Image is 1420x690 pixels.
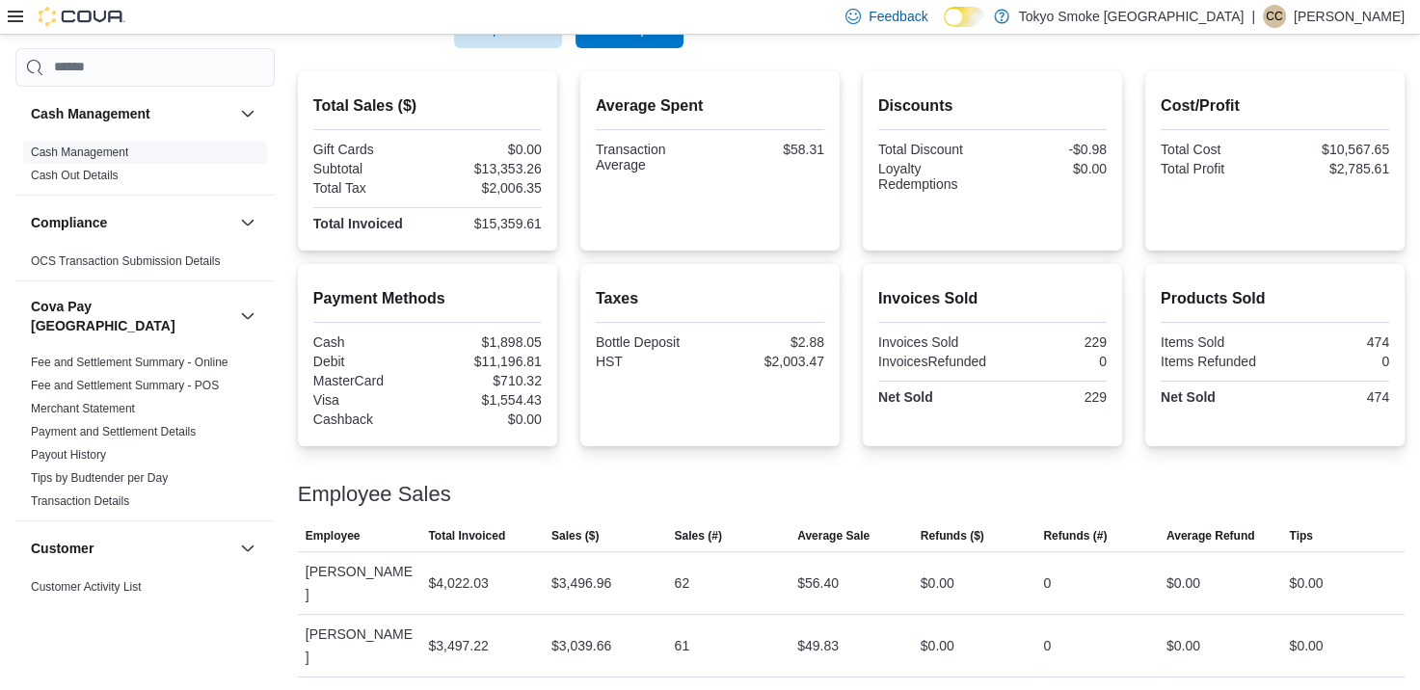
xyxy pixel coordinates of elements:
span: Refunds (#) [1043,528,1107,544]
h2: Invoices Sold [878,287,1107,310]
div: Cash [313,334,424,350]
button: Customer [236,537,259,560]
div: Invoices Sold [878,334,989,350]
h3: Employee Sales [298,483,451,506]
div: Bottle Deposit [596,334,707,350]
div: Items Sold [1161,334,1272,350]
button: Customer [31,539,232,558]
span: Transaction Details [31,493,129,509]
div: $1,554.43 [431,392,542,408]
div: $0.00 [431,411,542,427]
div: 0 [1043,634,1051,657]
span: Feedback [869,7,927,26]
span: Total Invoiced [428,528,505,544]
span: Customer Loyalty Points [31,602,156,618]
div: $3,496.96 [551,571,611,595]
div: $15,359.61 [431,216,542,231]
h3: Customer [31,539,94,558]
button: Cova Pay [GEOGRAPHIC_DATA] [31,297,232,335]
span: Employee [306,528,361,544]
h2: Cost/Profit [1161,94,1389,118]
div: 61 [675,634,690,657]
div: $1,898.05 [431,334,542,350]
button: Cova Pay [GEOGRAPHIC_DATA] [236,305,259,328]
div: $4,022.03 [428,571,488,595]
div: 229 [996,389,1107,405]
div: Visa [313,392,424,408]
div: $13,353.26 [431,161,542,176]
div: Total Discount [878,142,989,157]
span: Cash Out Details [31,168,119,183]
div: Debit [313,354,424,369]
h2: Payment Methods [313,287,542,310]
span: Tips [1289,528,1312,544]
span: Payout History [31,447,106,463]
div: $0.00 [431,142,542,157]
div: Gift Cards [313,142,424,157]
div: Total Tax [313,180,424,196]
div: -$0.98 [996,142,1107,157]
a: Transaction Details [31,494,129,508]
span: Sales ($) [551,528,599,544]
div: $49.83 [797,634,839,657]
span: Fee and Settlement Summary - POS [31,378,219,393]
img: Cova [39,7,125,26]
h2: Products Sold [1161,287,1389,310]
button: Cash Management [236,102,259,125]
div: MasterCard [313,373,424,388]
span: Average Sale [797,528,870,544]
a: Cash Management [31,146,128,159]
h2: Total Sales ($) [313,94,542,118]
a: Cash Out Details [31,169,119,182]
a: Tips by Budtender per Day [31,471,168,485]
div: InvoicesRefunded [878,354,989,369]
button: Cash Management [31,104,232,123]
p: [PERSON_NAME] [1294,5,1405,28]
div: $2.88 [713,334,824,350]
a: Customer Loyalty Points [31,603,156,617]
div: Items Refunded [1161,354,1272,369]
div: $0.00 [1166,571,1200,595]
div: $0.00 [921,634,954,657]
div: Total Profit [1161,161,1272,176]
strong: Total Invoiced [313,216,403,231]
span: Average Refund [1166,528,1255,544]
div: $3,497.22 [428,634,488,657]
div: $2,006.35 [431,180,542,196]
div: $0.00 [921,571,954,595]
div: $710.32 [431,373,542,388]
div: 0 [1043,571,1051,595]
div: 474 [1278,389,1389,405]
div: Cova Pay [GEOGRAPHIC_DATA] [15,351,275,520]
a: OCS Transaction Submission Details [31,254,221,268]
div: 62 [675,571,690,595]
div: $0.00 [1166,634,1200,657]
div: Cashback [313,411,424,427]
h3: Cash Management [31,104,150,123]
span: Fee and Settlement Summary - Online [31,355,228,370]
div: $58.31 [713,142,824,157]
div: Cody Cabot-Letto [1263,5,1286,28]
div: $2,003.47 [713,354,824,369]
div: 474 [1278,334,1389,350]
strong: Net Sold [878,389,933,405]
div: Loyalty Redemptions [878,161,989,192]
div: Subtotal [313,161,424,176]
input: Dark Mode [944,7,984,27]
div: $0.00 [1289,634,1323,657]
p: Tokyo Smoke [GEOGRAPHIC_DATA] [1019,5,1245,28]
strong: Net Sold [1161,389,1216,405]
div: Cash Management [15,141,275,195]
a: Fee and Settlement Summary - Online [31,356,228,369]
div: 229 [996,334,1107,350]
div: $0.00 [996,161,1107,176]
span: Refunds ($) [921,528,984,544]
span: Customer Activity List [31,579,142,595]
button: Compliance [236,211,259,234]
div: $2,785.61 [1278,161,1389,176]
h2: Average Spent [596,94,824,118]
div: [PERSON_NAME] [298,552,421,614]
span: Dark Mode [944,27,945,28]
div: Transaction Average [596,142,707,172]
